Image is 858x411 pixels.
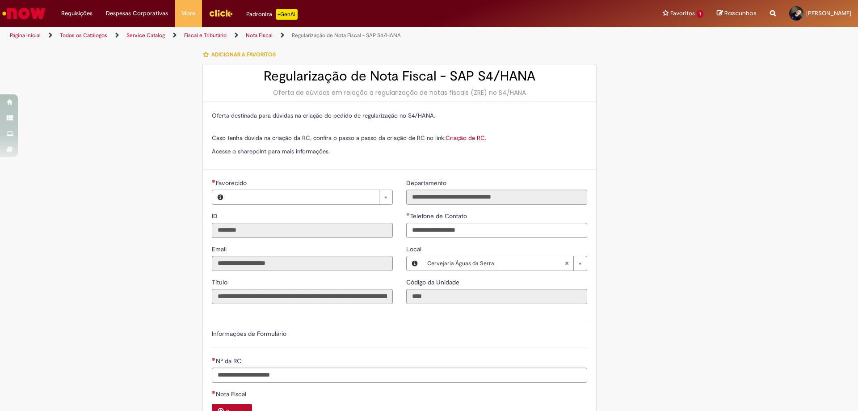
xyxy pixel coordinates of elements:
span: Cervejaria Águas da Serra [427,256,564,271]
span: Somente leitura - Título [212,278,229,286]
a: Cervejaria Águas da SerraLimpar campo Local [423,256,587,271]
span: Necessários [212,357,216,361]
label: Somente leitura - Email [212,245,228,254]
span: Necessários [212,179,216,183]
label: Somente leitura - Código da Unidade [406,278,461,287]
label: Somente leitura - ID [212,212,219,220]
input: Título [212,289,393,304]
span: Necessários - Favorecido [216,179,248,187]
span: Telefone de Contato [410,212,469,220]
input: ID [212,223,393,238]
a: Nota Fiscal [246,32,273,39]
a: Fiscal e Tributário [184,32,227,39]
input: Nº da RC [212,368,587,383]
span: Nota Fiscal [216,390,248,398]
span: 1 [697,10,703,18]
span: Caso tenha dúvida na criação da RC, confira o passo a passo da criação de RC no link: [212,134,485,142]
p: +GenAi [276,9,298,20]
span: Adicionar a Favoritos [211,51,276,58]
input: Código da Unidade [406,289,587,304]
input: Email [212,256,393,271]
span: Oferta destinada para dúvidas na criação do pedido de regularização no S4/HANA. [212,112,435,119]
span: Somente leitura - Departamento [406,179,448,187]
img: click_logo_yellow_360x200.png [209,6,233,20]
span: Local [406,245,423,253]
button: Local, Visualizar este registro Cervejaria Águas da Serra [407,256,423,271]
span: Necessários [212,390,216,394]
div: Padroniza [246,9,298,20]
button: Adicionar a Favoritos [202,45,281,64]
a: Service Catalog [126,32,165,39]
span: Nº da RC [216,357,243,365]
span: Obrigatório Preenchido [406,212,410,216]
button: Favorecido, Visualizar este registro [212,190,228,204]
span: Somente leitura - Email [212,245,228,253]
div: Oferta de dúvidas em relação a regularização de notas fiscais (ZRE) no S4/HANA [212,88,587,97]
span: Favoritos [670,9,695,18]
span: Acesse o sharepoint para mais informações. [212,148,330,155]
a: Rascunhos [717,9,757,18]
h2: Regularização de Nota Fiscal - SAP S4/HANA [212,69,587,84]
a: Página inicial [10,32,41,39]
span: Requisições [61,9,93,18]
span: More [181,9,195,18]
span: Despesas Corporativas [106,9,168,18]
a: Criação de RC [446,134,485,142]
label: Somente leitura - Departamento [406,178,448,187]
input: Telefone de Contato [406,223,587,238]
span: Somente leitura - ID [212,212,219,220]
img: ServiceNow [1,4,47,22]
input: Departamento [406,190,587,205]
span: . [485,134,486,142]
span: Somente leitura - Código da Unidade [406,278,461,286]
ul: Trilhas de página [7,27,565,44]
span: [PERSON_NAME] [806,9,851,17]
a: Todos os Catálogos [60,32,107,39]
a: Limpar campo Favorecido [228,190,392,204]
a: Regularização de Nota Fiscal - SAP S4/HANA [292,32,401,39]
span: Rascunhos [724,9,757,17]
label: Informações de Formulário [212,330,286,338]
abbr: Limpar campo Local [560,256,573,271]
label: Somente leitura - Título [212,278,229,287]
